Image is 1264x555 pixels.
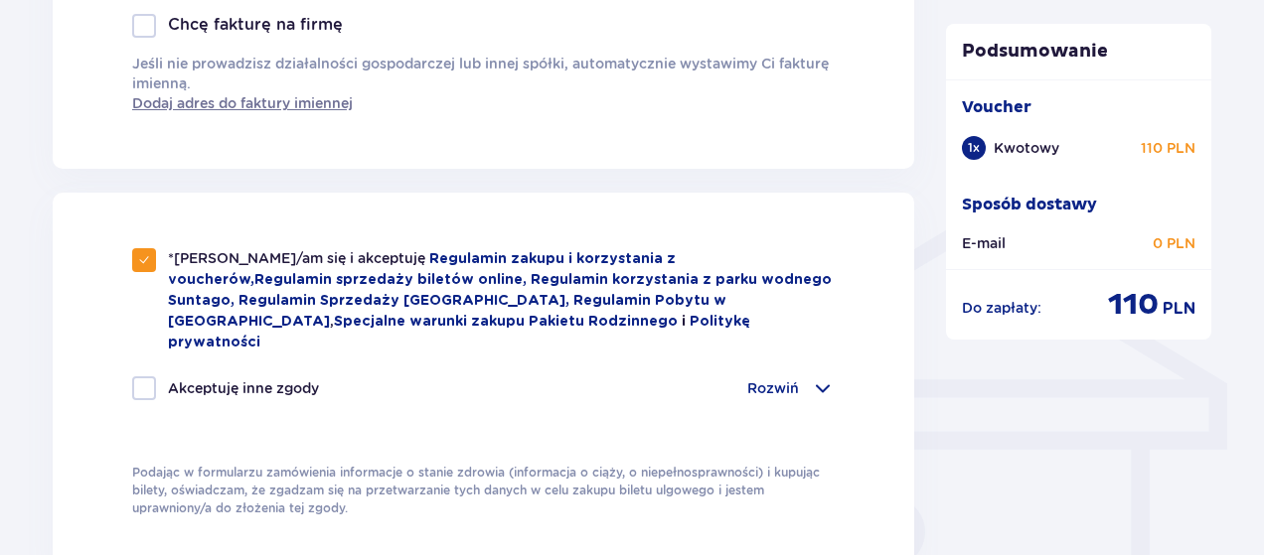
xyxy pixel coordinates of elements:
p: E-mail [962,233,1006,253]
p: Sposób dostawy [962,194,1097,215]
a: Regulamin sprzedaży biletów online, [254,273,531,287]
a: Specjalne warunki zakupu Pakietu Rodzinnego [334,315,678,329]
p: 0 PLN [1153,233,1195,253]
p: , [168,248,835,352]
p: Akceptuję inne zgody [168,378,319,398]
div: 1 x [962,136,986,160]
p: 110 PLN [1141,138,1195,158]
p: Jeśli nie prowadzisz działalności gospodarczej lub innej spółki, automatycznie wystawimy Ci faktu... [132,54,835,113]
p: Kwotowy [994,138,1059,158]
p: PLN [1163,298,1195,320]
p: Do zapłaty : [962,298,1041,318]
span: *[PERSON_NAME]/am się i akceptuję [168,250,429,266]
p: Chcę fakturę na firmę [168,14,343,36]
p: Podając w formularzu zamówienia informacje o stanie zdrowia (informacja o ciąży, o niepełnosprawn... [132,464,835,517]
a: Regulamin Sprzedaży [GEOGRAPHIC_DATA], [238,294,573,308]
p: 110 [1108,286,1159,324]
p: Voucher [962,96,1031,118]
p: Podsumowanie [946,40,1212,64]
span: i [682,315,690,329]
a: Dodaj adres do faktury imiennej [132,93,353,113]
p: Rozwiń [747,378,799,398]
